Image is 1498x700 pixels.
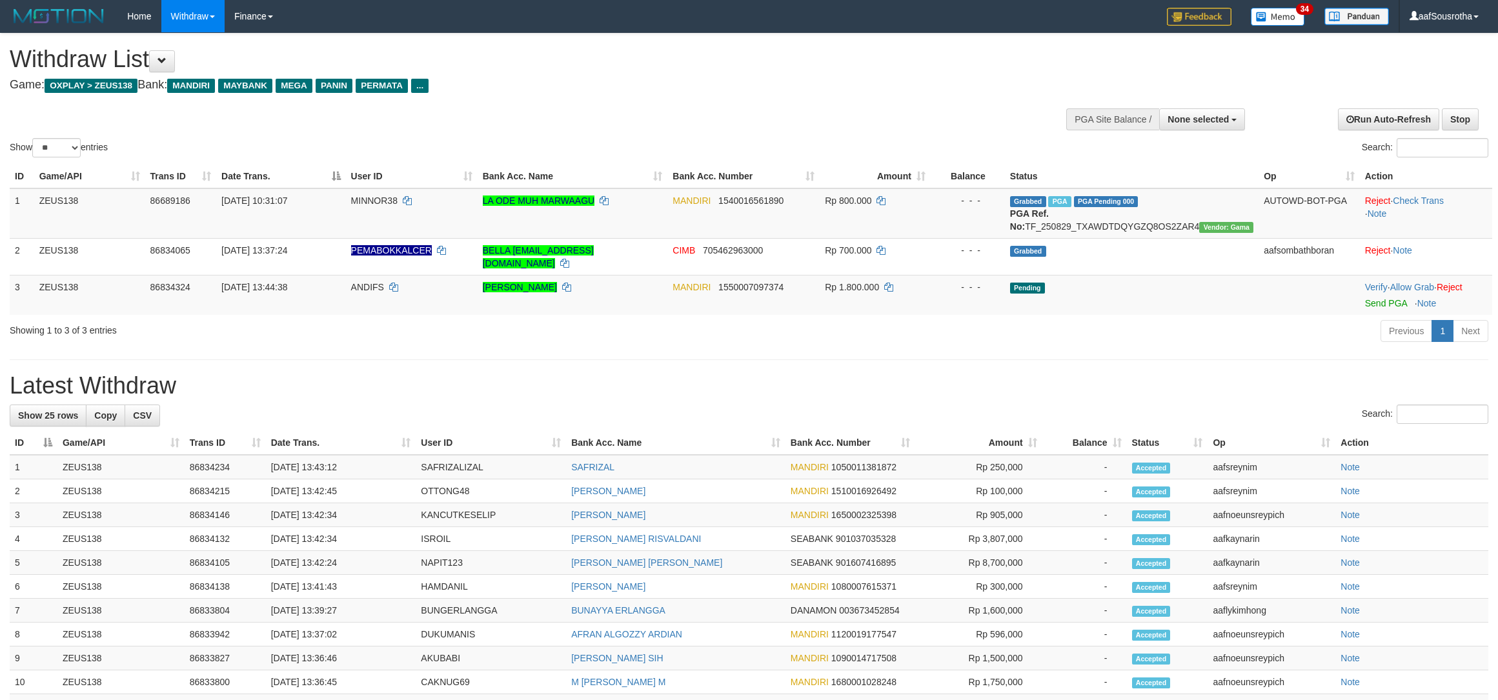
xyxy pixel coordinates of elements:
th: Bank Acc. Number: activate to sort column ascending [785,431,915,455]
h1: Latest Withdraw [10,373,1488,399]
span: Copy 1510016926492 to clipboard [831,486,896,496]
div: PGA Site Balance / [1066,108,1159,130]
th: Game/API: activate to sort column ascending [57,431,185,455]
span: Copy 003673452854 to clipboard [839,605,899,615]
td: 86834234 [185,455,266,479]
td: ZEUS138 [57,479,185,503]
span: Pending [1010,283,1045,294]
th: Bank Acc. Name: activate to sort column ascending [478,165,668,188]
th: ID: activate to sort column descending [10,431,57,455]
td: 7 [10,599,57,623]
td: Rp 100,000 [915,479,1042,503]
h1: Withdraw List [10,46,986,72]
td: aafsreynim [1208,479,1335,503]
td: ZEUS138 [34,238,145,275]
span: MANDIRI [673,195,711,206]
th: Amount: activate to sort column ascending [820,165,931,188]
th: Trans ID: activate to sort column ascending [145,165,217,188]
td: Rp 596,000 [915,623,1042,646]
a: Note [1341,462,1360,472]
span: Rp 800.000 [825,195,871,206]
td: - [1042,646,1127,670]
a: Copy [86,405,125,426]
td: 86834146 [185,503,266,527]
a: Note [1341,510,1360,520]
span: 86834065 [150,245,190,255]
td: AKUBABI [416,646,566,670]
a: Verify [1365,282,1388,292]
img: Feedback.jpg [1167,8,1231,26]
td: DUKUMANIS [416,623,566,646]
th: Amount: activate to sort column ascending [915,431,1042,455]
td: aafsreynim [1208,455,1335,479]
span: · [1390,282,1437,292]
th: User ID: activate to sort column ascending [416,431,566,455]
span: MAYBANK [218,79,272,93]
a: Show 25 rows [10,405,86,426]
td: ISROIL [416,527,566,551]
a: Note [1341,629,1360,639]
span: Copy 1090014717508 to clipboard [831,653,896,663]
td: ZEUS138 [57,527,185,551]
td: aafsombathboran [1259,238,1360,275]
td: [DATE] 13:42:24 [266,551,416,575]
td: 3 [10,275,34,315]
td: [DATE] 13:43:12 [266,455,416,479]
th: Status [1005,165,1259,188]
a: Note [1417,298,1437,308]
td: CAKNUG69 [416,670,566,694]
span: [DATE] 10:31:07 [221,195,287,206]
a: Run Auto-Refresh [1338,108,1439,130]
a: Note [1341,534,1360,544]
td: 6 [10,575,57,599]
td: [DATE] 13:42:34 [266,503,416,527]
a: BUNAYYA ERLANGGA [571,605,665,615]
span: CIMB [673,245,695,255]
td: TF_250829_TXAWDTDQYGZQ8OS2ZAR4 [1005,188,1259,239]
td: 8 [10,623,57,646]
span: MANDIRI [791,629,829,639]
td: aafkaynarin [1208,527,1335,551]
select: Showentries [32,138,81,157]
td: [DATE] 13:36:46 [266,646,416,670]
span: MANDIRI [791,462,829,472]
td: - [1042,527,1127,551]
span: Copy 901037035328 to clipboard [836,534,896,544]
td: · [1360,238,1492,275]
span: OXPLAY > ZEUS138 [45,79,137,93]
td: [DATE] 13:41:43 [266,575,416,599]
td: 4 [10,527,57,551]
span: 34 [1296,3,1313,15]
span: [DATE] 13:44:38 [221,282,287,292]
span: MINNOR38 [351,195,398,206]
td: 5 [10,551,57,575]
span: Copy 705462963000 to clipboard [703,245,763,255]
td: SAFRIZALIZAL [416,455,566,479]
span: Accepted [1132,677,1171,688]
a: Reject [1365,195,1391,206]
input: Search: [1397,138,1488,157]
a: Stop [1442,108,1479,130]
span: MANDIRI [791,653,829,663]
span: Copy 1120019177547 to clipboard [831,629,896,639]
span: SEABANK [791,534,833,544]
span: Accepted [1132,534,1171,545]
td: - [1042,455,1127,479]
th: Status: activate to sort column ascending [1127,431,1208,455]
a: M [PERSON_NAME] M [571,677,665,687]
span: 86689186 [150,195,190,206]
span: Copy [94,410,117,421]
span: MANDIRI [167,79,215,93]
span: Copy 1050011381872 to clipboard [831,462,896,472]
td: ZEUS138 [57,455,185,479]
td: ZEUS138 [57,670,185,694]
td: 86834215 [185,479,266,503]
td: 86833804 [185,599,266,623]
a: [PERSON_NAME] [PERSON_NAME] [571,557,722,568]
td: KANCUTKESELIP [416,503,566,527]
img: MOTION_logo.png [10,6,108,26]
a: Note [1341,677,1360,687]
a: [PERSON_NAME] [571,510,645,520]
span: MANDIRI [791,677,829,687]
span: Copy 1550007097374 to clipboard [718,282,784,292]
